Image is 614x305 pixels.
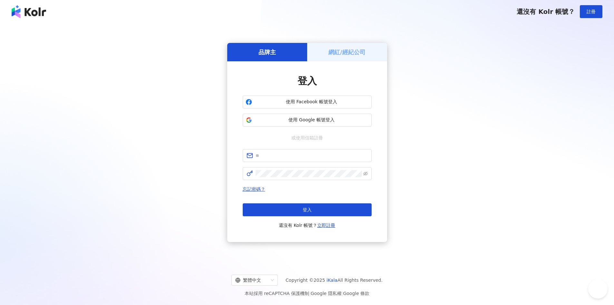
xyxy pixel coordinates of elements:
[303,207,312,212] span: 登入
[588,279,608,299] iframe: Help Scout Beacon - Open
[243,96,372,108] button: 使用 Facebook 帳號登入
[255,99,369,105] span: 使用 Facebook 帳號登入
[243,187,265,192] a: 忘記密碼？
[363,171,368,176] span: eye-invisible
[255,117,369,123] span: 使用 Google 帳號登入
[517,8,575,15] span: 還沒有 Kolr 帳號？
[286,276,383,284] span: Copyright © 2025 All Rights Reserved.
[12,5,46,18] img: logo
[243,203,372,216] button: 登入
[258,48,276,56] h5: 品牌主
[328,48,365,56] h5: 網紅/經紀公司
[235,275,268,285] div: 繁體中文
[309,291,311,296] span: |
[587,9,596,14] span: 註冊
[342,291,343,296] span: |
[317,223,335,228] a: 立即註冊
[243,114,372,127] button: 使用 Google 帳號登入
[245,290,369,297] span: 本站採用 reCAPTCHA 保護機制
[580,5,602,18] button: 註冊
[326,278,337,283] a: iKala
[297,75,317,86] span: 登入
[287,134,327,141] span: 或使用信箱註冊
[279,221,336,229] span: 還沒有 Kolr 帳號？
[343,291,369,296] a: Google 條款
[311,291,342,296] a: Google 隱私權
